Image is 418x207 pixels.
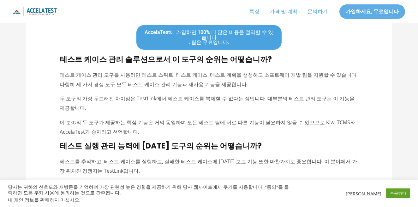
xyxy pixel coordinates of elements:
font: 테스트 실행 관리 능력에 [DATE] 도구의 순위는 어떻습니까? [60,141,262,151]
font: 테스트를 추적하고, 테스트 케이스를 실행하고, 실패한 테스트 케이스에 [DATE] 보고 기능 또한 마찬가지로 중요합니다. 이 분야에서 가장 뒤처진 경쟁자는 TestLink입니다. [60,158,357,174]
font: . 팀은 무료입니다. [189,39,229,45]
font: 가입하세요, 무료입니다 [346,8,399,15]
img: 상 [13,7,57,16]
font: 테스트 케이스 관리 도구를 사용하면 테스트 스위트, 테스트 케이스, 테스트 계획을 생성하고 소프트웨어 개발 팀을 지원할 수 있습니다. 다행히 세 가지 경쟁 도구 모두 테스트 ... [60,71,358,88]
font: 이 분야의 두 도구가 제공하는 핵심 기능은 거의 동일하며 모든 테스트 팀에 서로 다른 기능이 필요하지 않을 수 있으므로 Kiwi TCMS와 AccelaTest가 승자라고 선언... [60,119,355,135]
a: 문의하기 [302,4,333,20]
a: 수용하다 [386,188,410,198]
font: 내 개인 정보를 판매하지 마십시오 [8,197,79,203]
a: 가입하세요, 무료입니다 [339,4,405,19]
font: 수용하다 [390,190,406,196]
font: 가격 및 계획 [270,8,297,15]
font: AccelaTest에 가입하면 100% 더 많은 비용을 절약할 수 있습니다 [145,29,273,40]
a: 특징 [244,4,265,20]
a: 가격 및 계획 [265,4,302,20]
font: 문의하기 [308,8,328,15]
nav: 사이트 탐색 [244,4,333,20]
font: 당사는 귀하의 선호도와 재방문을 기억하여 가장 관련성 높은 경험을 제공하기 위해 당사 웹사이트에서 쿠키를 사용합니다. "동의"를 클릭하면 모든 쿠키 사용에 동의하는 것으로 간... [8,184,289,196]
a: AccelaTest에 가입하면 100% 더 많은 비용을 절약할 수 있습니다. 팀은 무료입니다. [136,25,282,50]
font: 테스트 케이스 관리 솔루션으로서 이 도구의 순위는 어떻습니까? [60,54,272,64]
font: 두 도구의 가장 두드러진 차이점은 TestLink에서 테스트 케이스를 복제할 수 없다는 점입니다. 대부분의 테스트 관리 도구는 이 기능을 제공합니다. [60,95,355,111]
a: [PERSON_NAME] [346,191,381,196]
font: 특징 [249,8,260,15]
font: . [79,197,81,203]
